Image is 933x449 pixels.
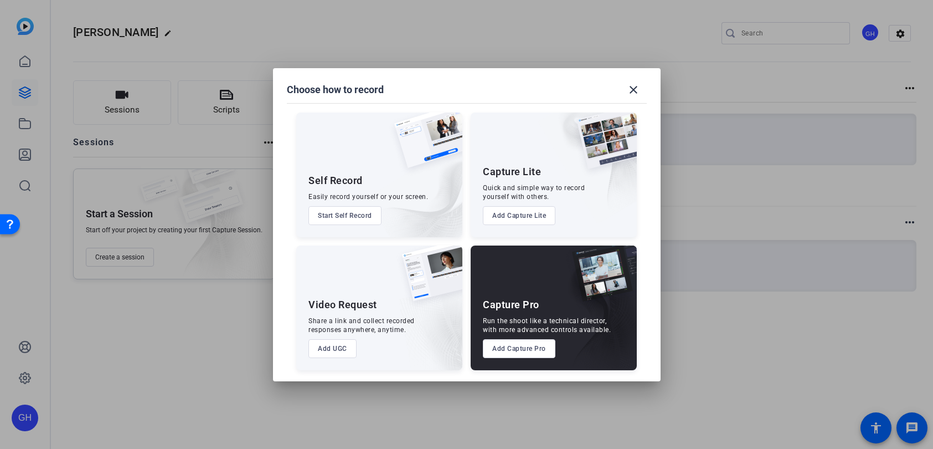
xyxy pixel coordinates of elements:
[308,206,382,225] button: Start Self Record
[483,183,585,201] div: Quick and simple way to record yourself with others.
[483,339,555,358] button: Add Capture Pro
[483,298,539,312] div: Capture Pro
[308,298,377,312] div: Video Request
[287,83,384,96] h1: Choose how to record
[627,83,640,96] mat-icon: close
[568,113,637,180] img: capture-lite.png
[308,174,363,187] div: Self Record
[398,280,462,370] img: embarkstudio-ugc-content.png
[483,165,541,178] div: Capture Lite
[564,246,637,313] img: capture-pro.png
[483,317,611,334] div: Run the shoot like a technical director, with more advanced controls available.
[308,192,428,201] div: Easily record yourself or your screen.
[308,317,415,334] div: Share a link and collect recorded responses anywhere, anytime.
[483,206,555,225] button: Add Capture Lite
[538,113,637,223] img: embarkstudio-capture-lite.png
[308,339,357,358] button: Add UGC
[394,246,462,313] img: ugc-content.png
[386,113,462,179] img: self-record.png
[366,136,462,237] img: embarkstudio-self-record.png
[555,259,637,370] img: embarkstudio-capture-pro.png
